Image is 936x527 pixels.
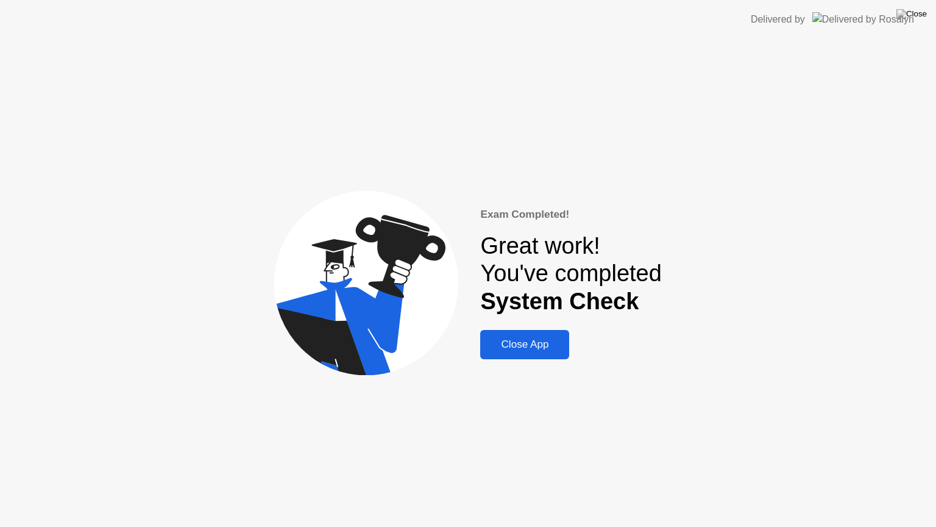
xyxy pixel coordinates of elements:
[751,12,805,27] div: Delivered by
[480,330,569,359] button: Close App
[480,232,661,316] div: Great work! You've completed
[484,339,565,351] div: Close App
[896,9,927,19] img: Close
[480,289,639,314] b: System Check
[812,12,914,26] img: Delivered by Rosalyn
[480,207,661,223] div: Exam Completed!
